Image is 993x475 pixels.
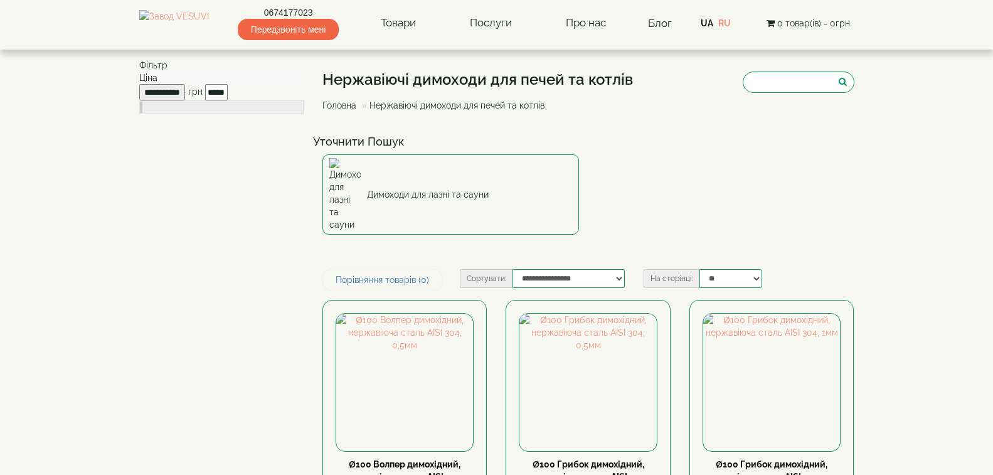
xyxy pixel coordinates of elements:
a: 0674177023 [238,6,339,19]
img: Ø100 Грибок димохідний, нержавіюча сталь AISI 304, 1мм [703,314,840,451]
div: Ціна [139,72,304,84]
a: Послуги [457,9,524,38]
h4: Уточнити Пошук [313,136,864,148]
a: Димоходи для лазні та сауни Димоходи для лазні та сауни [322,154,579,235]
span: грн [188,87,203,97]
img: Ø100 Волпер димохідний, нержавіюча сталь AISI 304, 0,5мм [336,314,473,451]
img: Димоходи для лазні та сауни [329,158,361,231]
img: Завод VESUVI [139,10,209,36]
div: Фільтр [139,59,304,72]
span: 0 товар(ів) - 0грн [777,18,850,28]
button: 0 товар(ів) - 0грн [763,16,854,30]
label: Сортувати: [460,269,512,288]
li: Нержавіючі димоходи для печей та котлів [359,99,544,112]
a: RU [718,18,731,28]
a: Порівняння товарів (0) [322,269,442,291]
a: Товари [368,9,428,38]
label: На сторінці: [644,269,699,288]
a: Про нас [553,9,619,38]
a: UA [701,18,713,28]
img: Ø100 Грибок димохідний, нержавіюча сталь AISI 304, 0,5мм [519,314,656,451]
a: Головна [322,100,356,110]
h1: Нержавіючі димоходи для печей та котлів [322,72,633,88]
span: Передзвоніть мені [238,19,339,40]
a: Блог [648,17,672,29]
